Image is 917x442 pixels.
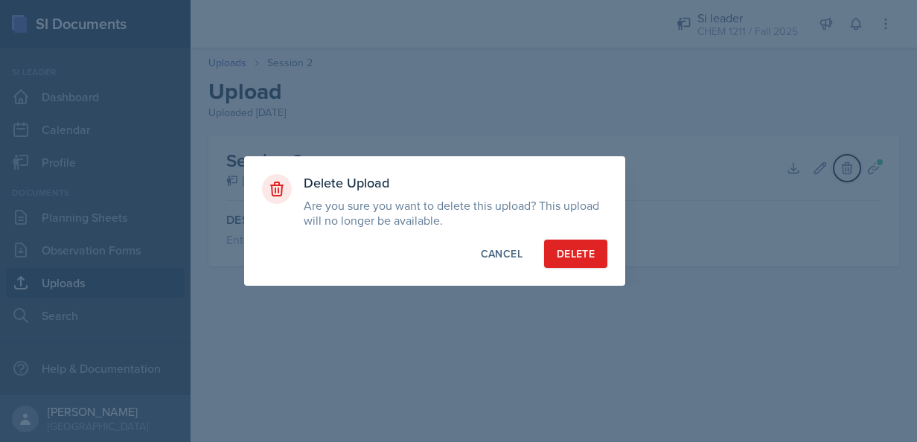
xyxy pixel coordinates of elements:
h3: Delete Upload [304,174,607,192]
div: Cancel [481,246,523,261]
p: Are you sure you want to delete this upload? This upload will no longer be available. [304,198,607,228]
button: Delete [544,240,607,268]
div: Delete [557,246,595,261]
button: Cancel [468,240,535,268]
